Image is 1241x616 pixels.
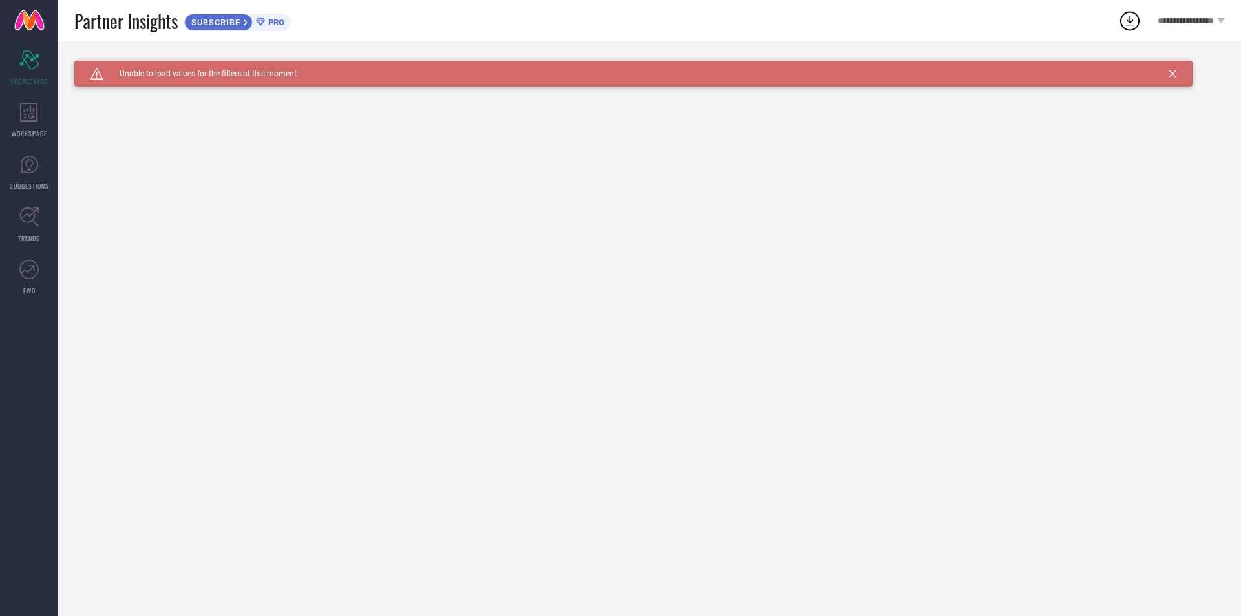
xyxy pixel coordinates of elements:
[12,129,47,138] span: WORKSPACE
[74,61,1225,71] div: Unable to load filters at this moment. Please try later.
[265,17,284,27] span: PRO
[1118,9,1141,32] div: Open download list
[103,69,299,78] span: Unable to load values for the filters at this moment.
[18,233,40,243] span: TRENDS
[184,10,291,31] a: SUBSCRIBEPRO
[10,181,49,191] span: SUGGESTIONS
[10,76,48,86] span: SCORECARDS
[74,8,178,34] span: Partner Insights
[23,286,36,295] span: FWD
[185,17,244,27] span: SUBSCRIBE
